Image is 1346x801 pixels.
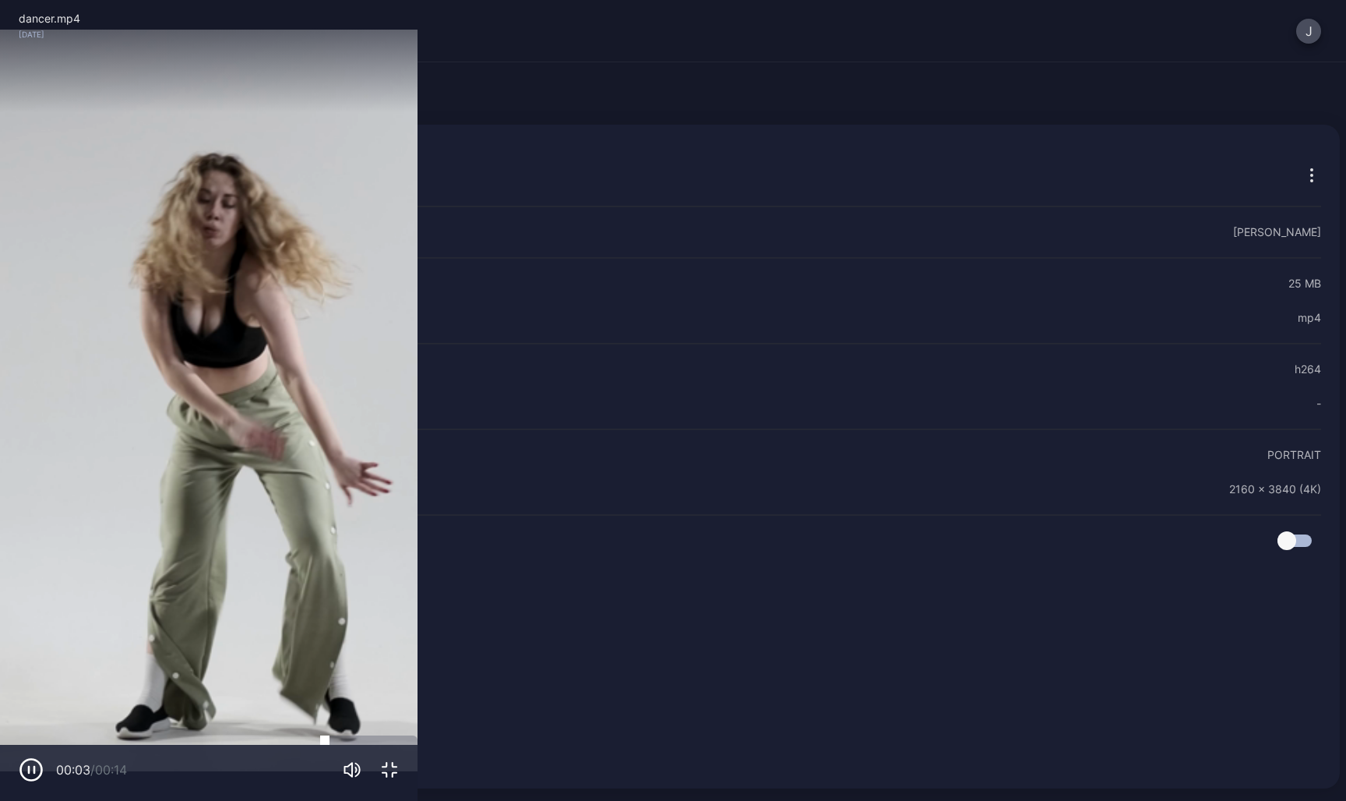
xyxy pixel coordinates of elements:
div: mp4 [1298,309,1321,327]
div: 2160 x 3840 (4K) [1229,480,1321,499]
div: PORTRAIT [1267,446,1321,464]
div: [PERSON_NAME] [1233,223,1321,242]
button: J [1296,19,1321,44]
div: - [1316,394,1321,413]
div: h264 [1295,360,1321,379]
div: 25 MB [1288,274,1321,293]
